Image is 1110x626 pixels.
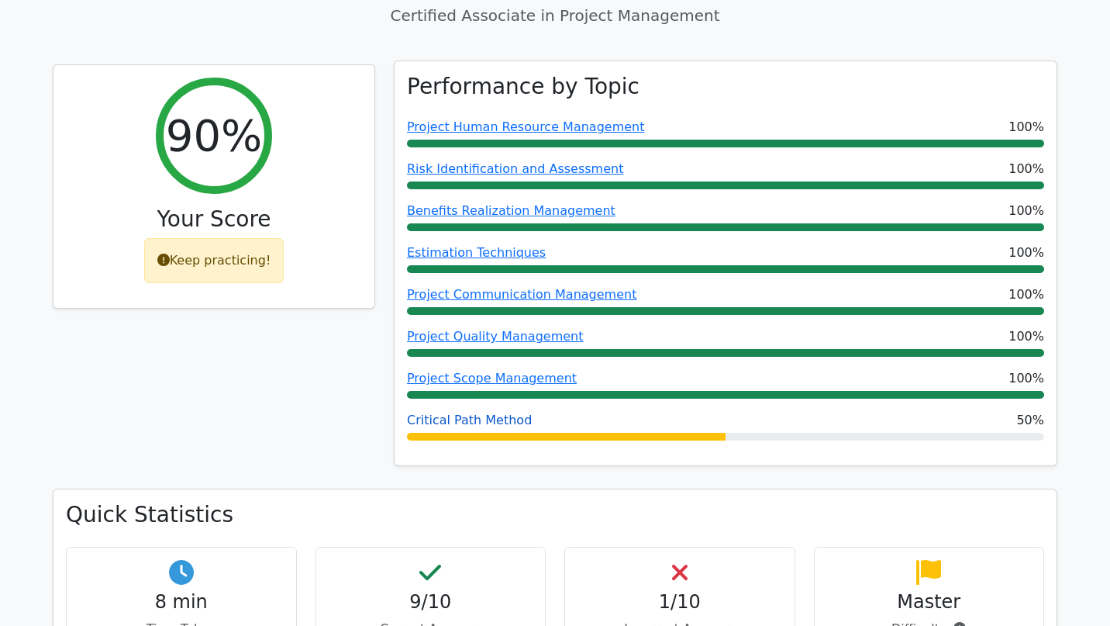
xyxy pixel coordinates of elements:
h4: 1/10 [577,591,782,614]
h3: Your Score [66,206,362,233]
span: 100% [1008,202,1044,220]
a: Project Quality Management [407,329,583,344]
h3: Performance by Topic [407,74,639,100]
a: Estimation Techniques [407,245,546,260]
span: 100% [1008,369,1044,388]
a: Project Scope Management [407,371,577,386]
h3: Quick Statistics [66,502,1044,528]
span: 50% [1016,411,1044,430]
div: Keep practicing! [144,238,284,283]
span: 100% [1008,285,1044,304]
span: 100% [1008,244,1044,262]
h2: 90% [166,109,262,161]
a: Benefits Realization Management [407,203,615,218]
a: Project Communication Management [407,287,636,302]
h4: Master [827,591,1032,614]
span: 100% [1008,160,1044,178]
h4: 9/10 [329,591,533,614]
span: 100% [1008,327,1044,346]
span: 100% [1008,118,1044,137]
a: Critical Path Method [407,413,532,427]
a: Project Human Resource Management [407,119,644,134]
p: Certified Associate in Project Management [53,4,1057,27]
h4: 8 min [79,591,284,614]
a: Risk Identification and Assessment [407,161,623,176]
